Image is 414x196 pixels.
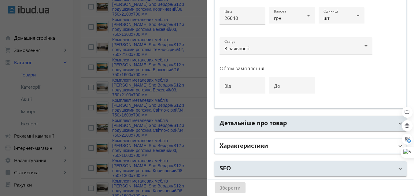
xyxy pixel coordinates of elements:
mat-label: від [224,83,231,89]
mat-label: Валюта [274,9,286,14]
mat-expansion-panel-header: Детальніше про товар [215,116,406,131]
mat-label: Ціна [224,9,232,14]
mat-label: Статус [224,39,235,44]
span: грн [274,15,281,21]
h2: Характеристики [220,141,268,149]
h3: Об'єм замовлення [220,66,372,71]
mat-label: до [274,83,280,89]
mat-expansion-panel-header: Характеристики [215,139,406,153]
h2: Детальніше про товар [220,118,287,127]
span: В наявності [224,45,250,51]
mat-expansion-panel-header: SEO [215,161,406,176]
span: шт [323,15,330,21]
mat-label: Одиниці [323,9,338,14]
h2: SEO [220,163,231,172]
